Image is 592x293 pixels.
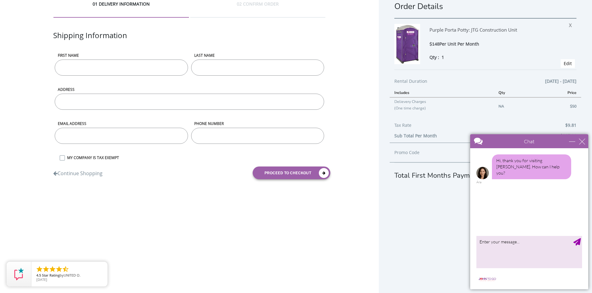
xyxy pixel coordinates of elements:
label: Email address [55,121,188,126]
h1: Order Details [394,1,576,12]
div: Tax Rate [394,122,576,132]
div: Purple Porta Potty: JTG Construction Unit [429,24,551,41]
iframe: Live Chat Box [466,131,592,293]
b: Sub Total Per Month [394,133,437,139]
div: Shipping Information [53,30,325,53]
p: (One time charge) [394,105,489,111]
li:  [62,265,69,273]
span: UNITED O. [64,273,80,277]
label: MY COMPANY IS TAX EXEMPT [64,155,325,160]
a: Edit [564,60,572,66]
li:  [55,265,63,273]
span: Star Rating [42,273,60,277]
td: Delievery Charges [390,97,494,115]
span: X [569,20,575,28]
span: [DATE] [36,277,47,282]
a: Continue Shopping [53,167,103,177]
button: proceed to checkout [253,166,330,179]
th: Qty [494,88,535,97]
label: First name [55,53,188,58]
div: Rental Duration [394,78,576,88]
div: Qty : [429,54,551,60]
span: Per Unit Per Month [439,41,479,47]
label: LAST NAME [191,53,324,58]
span: 4.5 [36,273,41,277]
li:  [36,265,43,273]
li:  [49,265,56,273]
span: by [36,273,103,278]
th: Price [535,88,581,97]
div: Total First Months Payment [394,162,576,180]
th: Includes [390,88,494,97]
img: Review Rating [13,268,25,280]
span: [DATE] - [DATE] [545,78,576,85]
td: $50 [535,97,581,115]
span: $9.81 [565,122,576,129]
label: phone number [191,121,324,126]
td: NA [494,97,535,115]
li:  [42,265,50,273]
div: 02 CONFIRM ORDER [190,1,326,18]
div: 01 DELIVERY INFORMATION [53,1,189,18]
span: 1 [442,54,444,60]
div: Promo Code [394,149,481,156]
div: $148 [429,41,551,48]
